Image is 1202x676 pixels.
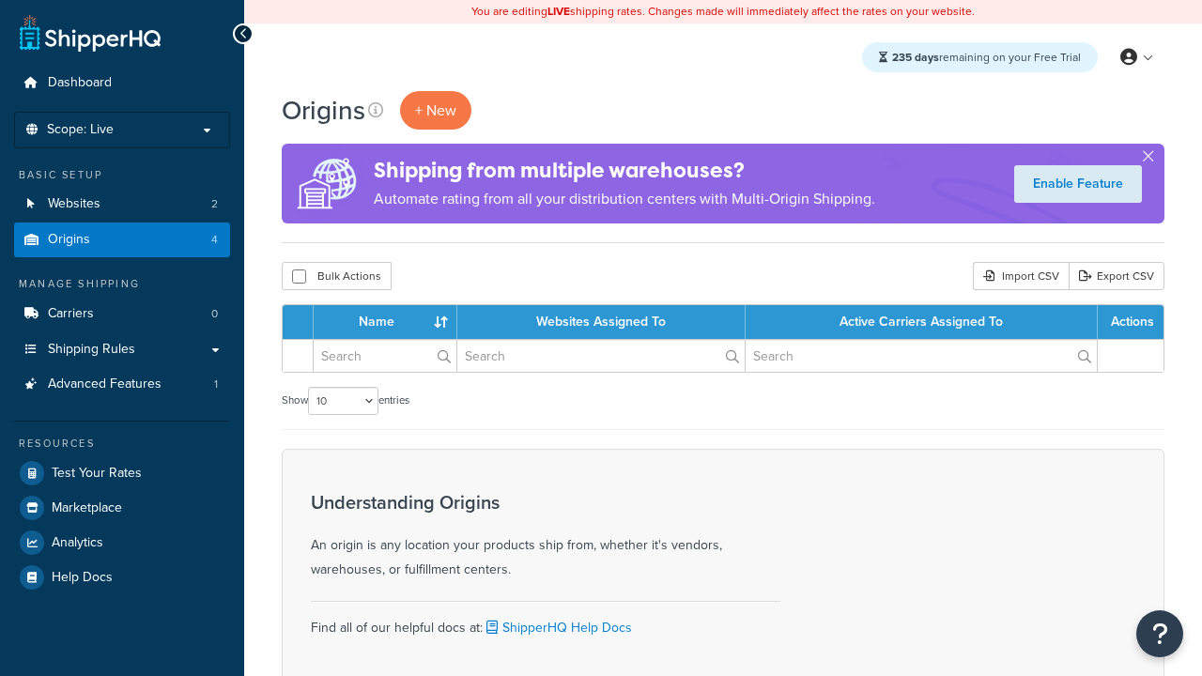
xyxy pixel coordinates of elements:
[311,492,780,513] h3: Understanding Origins
[374,155,875,186] h4: Shipping from multiple warehouses?
[892,49,939,66] strong: 235 days
[14,223,230,257] a: Origins 4
[14,332,230,367] a: Shipping Rules
[52,570,113,586] span: Help Docs
[314,340,456,372] input: Search
[14,367,230,402] a: Advanced Features 1
[48,342,135,358] span: Shipping Rules
[282,144,374,223] img: ad-origins-multi-dfa493678c5a35abed25fd24b4b8a3fa3505936ce257c16c00bdefe2f3200be3.png
[14,66,230,100] a: Dashboard
[973,262,1069,290] div: Import CSV
[52,500,122,516] span: Marketplace
[282,387,409,415] label: Show entries
[746,340,1097,372] input: Search
[415,100,456,121] span: + New
[48,196,100,212] span: Websites
[14,297,230,331] a: Carriers 0
[14,223,230,257] li: Origins
[14,297,230,331] li: Carriers
[14,187,230,222] a: Websites 2
[457,340,745,372] input: Search
[483,618,632,638] a: ShipperHQ Help Docs
[52,535,103,551] span: Analytics
[1014,165,1142,203] a: Enable Feature
[282,92,365,129] h1: Origins
[14,436,230,452] div: Resources
[47,122,114,138] span: Scope: Live
[862,42,1098,72] div: remaining on your Free Trial
[14,491,230,525] a: Marketplace
[20,14,161,52] a: ShipperHQ Home
[214,376,218,392] span: 1
[48,75,112,91] span: Dashboard
[211,196,218,212] span: 2
[48,232,90,248] span: Origins
[374,186,875,212] p: Automate rating from all your distribution centers with Multi-Origin Shipping.
[1069,262,1164,290] a: Export CSV
[211,306,218,322] span: 0
[14,276,230,292] div: Manage Shipping
[746,305,1098,339] th: Active Carriers Assigned To
[52,466,142,482] span: Test Your Rates
[311,601,780,640] div: Find all of our helpful docs at:
[400,91,471,130] a: + New
[311,492,780,582] div: An origin is any location your products ship from, whether it's vendors, warehouses, or fulfillme...
[314,305,457,339] th: Name
[14,187,230,222] li: Websites
[282,262,392,290] button: Bulk Actions
[211,232,218,248] span: 4
[48,306,94,322] span: Carriers
[14,456,230,490] a: Test Your Rates
[457,305,746,339] th: Websites Assigned To
[14,526,230,560] a: Analytics
[1098,305,1163,339] th: Actions
[14,367,230,402] li: Advanced Features
[547,3,570,20] b: LIVE
[1136,610,1183,657] button: Open Resource Center
[48,376,162,392] span: Advanced Features
[14,167,230,183] div: Basic Setup
[14,561,230,594] a: Help Docs
[308,387,378,415] select: Showentries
